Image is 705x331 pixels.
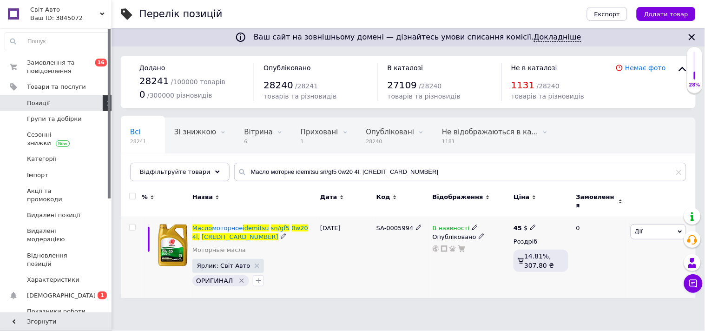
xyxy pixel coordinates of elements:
[243,225,269,232] span: idemitsu
[388,93,461,100] span: товарів та різновидів
[442,128,538,136] span: Не відображаються в ка...
[514,225,522,232] b: 45
[635,228,643,235] span: Дії
[27,276,79,284] span: Характеристики
[587,7,628,21] button: Експорт
[139,9,223,19] div: Перелік позицій
[366,138,415,145] span: 28240
[537,82,560,90] span: / 28240
[433,193,483,201] span: Відображення
[514,193,529,201] span: Ціна
[27,227,86,244] span: Видалені модерацією
[27,211,80,219] span: Видалені позиції
[234,163,686,181] input: Пошук по назві позиції, артикулу і пошуковим запитам
[320,193,337,201] span: Дата
[27,171,48,179] span: Імпорт
[594,11,620,18] span: Експорт
[687,82,702,88] div: 28%
[192,246,246,254] a: Моторные масла
[171,78,225,86] span: / 100000 товарів
[442,138,538,145] span: 1181
[192,225,212,232] span: Масло
[139,64,165,72] span: Додано
[576,193,616,210] span: Замовлення
[95,59,107,66] span: 16
[376,193,390,201] span: Код
[27,59,86,75] span: Замовлення та повідомлення
[30,14,112,22] div: Ваш ID: 3845072
[30,6,100,14] span: Свiт Авто
[292,225,308,232] span: 0w20
[192,225,308,240] a: Масломоторноеidemitsusn/gf50w204l,[CREDIT_CARD_NUMBER]
[130,138,146,145] span: 28241
[511,93,584,100] span: товарів та різновидів
[388,79,417,91] span: 27109
[27,83,86,91] span: Товари та послуги
[27,115,82,123] span: Групи та добірки
[625,64,666,72] a: Немає фото
[419,82,441,90] span: / 28240
[686,32,698,43] svg: Закрити
[264,64,311,72] span: Опубліковано
[433,118,557,153] div: Не відображаються в каталозі ProSale
[264,93,336,100] span: товарів та різновидів
[142,193,148,201] span: %
[264,79,293,91] span: 28240
[524,252,554,269] span: 14.81%, 307.80 ₴
[27,187,86,204] span: Акції та промокоди
[318,217,374,298] div: [DATE]
[121,153,248,189] div: Автозаповнення характеристик
[514,238,568,246] div: Роздріб
[147,92,212,99] span: / 300000 різновидів
[27,307,86,324] span: Показники роботи компанії
[295,82,318,90] span: / 28241
[511,79,535,91] span: 1131
[5,33,109,50] input: Пошук
[174,128,216,136] span: Зі знижкою
[139,89,145,100] span: 0
[140,168,211,175] span: Відфільтруйте товари
[301,128,338,136] span: Приховані
[130,163,229,172] span: Автозаповнення характе...
[534,33,581,42] a: Докладніше
[271,225,290,232] span: sn/gf5
[139,75,169,86] span: 28241
[571,217,628,298] div: 0
[196,277,233,285] span: ОРИГИНАЛ
[238,277,245,285] svg: Видалити мітку
[388,64,423,72] span: В каталозі
[511,64,557,72] span: Не в каталозі
[376,225,414,232] span: SA-0005994
[301,138,338,145] span: 1
[27,291,96,300] span: [DEMOGRAPHIC_DATA]
[433,233,509,241] div: Опубліковано
[192,193,213,201] span: Назва
[514,224,536,232] div: $
[433,225,470,234] span: В наявності
[27,99,50,107] span: Позиції
[27,252,86,268] span: Відновлення позицій
[130,128,141,136] span: Всі
[202,233,278,240] span: [CREDIT_CARD_NUMBER]
[254,33,581,42] span: Ваш сайт на зовнішньому домені — дізнайтесь умови списання комісії.
[244,138,272,145] span: 6
[212,225,243,232] span: моторное
[197,263,250,269] span: Ярлик: Свiт Авто
[27,131,86,147] span: Сезонні знижки
[192,233,200,240] span: 4l,
[637,7,696,21] button: Додати товар
[27,155,56,163] span: Категорії
[158,224,188,266] img: Масло моторное idemitsu sn/gf5 0w20 4l, 30011325746000020
[684,274,703,293] button: Чат з покупцем
[98,291,107,299] span: 1
[244,128,272,136] span: Вітрина
[366,128,415,136] span: Опубліковані
[644,11,688,18] span: Додати товар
